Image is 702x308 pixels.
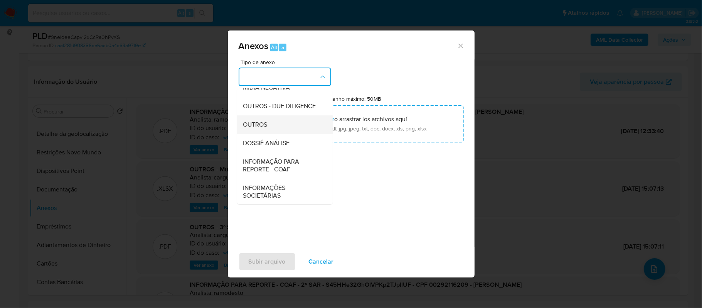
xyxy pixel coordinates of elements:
span: INFORMAÇÕES SOCIETÁRIAS [243,184,322,200]
span: Alt [271,44,277,51]
span: DOSSIÊ ANÁLISE [243,139,290,147]
label: Tamanho máximo: 50MB [323,95,381,102]
span: Tipo de anexo [241,59,333,65]
span: Cancelar [309,253,334,270]
span: MIDIA NEGATIVA [243,84,290,91]
span: OUTROS [243,121,268,129]
span: INFORMAÇÃO PARA REPORTE - COAF [243,158,322,173]
span: Anexos [239,39,269,52]
span: OUTROS - DUE DILIGENCE [243,102,316,110]
button: Cancelar [299,252,344,271]
button: Cerrar [457,42,464,49]
span: a [281,44,284,51]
